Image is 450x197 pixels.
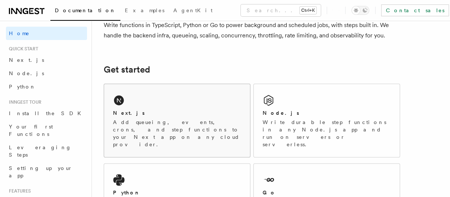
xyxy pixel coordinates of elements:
[9,84,36,90] span: Python
[55,7,116,13] span: Documentation
[6,141,87,161] a: Leveraging Steps
[173,7,213,13] span: AgentKit
[6,161,87,182] a: Setting up your app
[9,70,44,76] span: Node.js
[263,189,276,196] h2: Go
[6,46,38,52] span: Quick start
[104,84,250,157] a: Next.jsAdd queueing, events, crons, and step functions to your Next app on any cloud provider.
[113,189,140,196] h2: Python
[351,6,369,15] button: Toggle dark mode
[300,7,316,14] kbd: Ctrl+K
[6,80,87,93] a: Python
[6,27,87,40] a: Home
[113,118,241,148] p: Add queueing, events, crons, and step functions to your Next app on any cloud provider.
[6,120,87,141] a: Your first Functions
[9,124,53,137] span: Your first Functions
[104,64,150,75] a: Get started
[169,2,217,20] a: AgentKit
[6,53,87,67] a: Next.js
[9,110,86,116] span: Install the SDK
[9,144,71,158] span: Leveraging Steps
[381,4,449,16] a: Contact sales
[50,2,120,21] a: Documentation
[9,57,44,63] span: Next.js
[241,4,321,16] button: Search...Ctrl+K
[120,2,169,20] a: Examples
[6,107,87,120] a: Install the SDK
[6,188,31,194] span: Features
[9,30,30,37] span: Home
[263,118,391,148] p: Write durable step functions in any Node.js app and run on servers or serverless.
[125,7,164,13] span: Examples
[113,109,145,117] h2: Next.js
[6,67,87,80] a: Node.js
[6,99,41,105] span: Inngest tour
[253,84,400,157] a: Node.jsWrite durable step functions in any Node.js app and run on servers or serverless.
[9,165,73,178] span: Setting up your app
[104,20,400,41] p: Write functions in TypeScript, Python or Go to power background and scheduled jobs, with steps bu...
[263,109,299,117] h2: Node.js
